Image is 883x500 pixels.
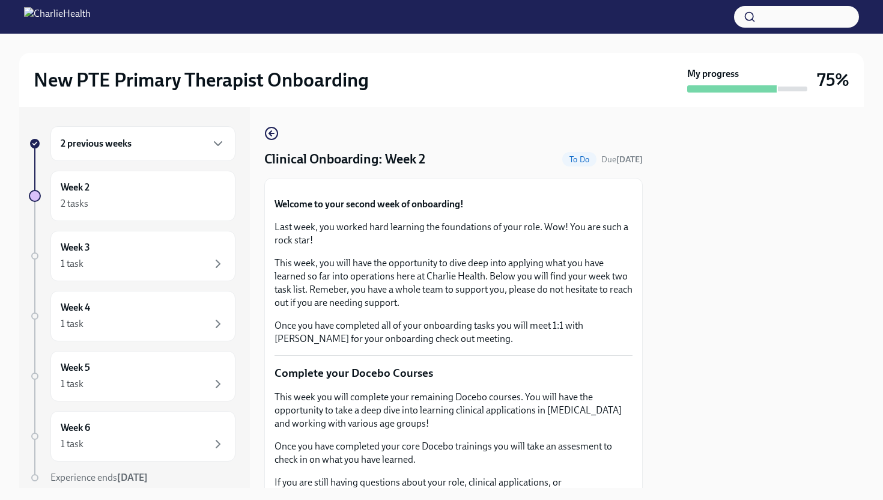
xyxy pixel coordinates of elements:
[61,437,83,451] div: 1 task
[275,257,633,309] p: This week, you will have the opportunity to dive deep into applying what you have learned so far ...
[61,241,90,254] h6: Week 3
[264,150,425,168] h4: Clinical Onboarding: Week 2
[29,231,235,281] a: Week 31 task
[275,198,464,210] strong: Welcome to your second week of onboarding!
[275,365,633,381] p: Complete your Docebo Courses
[29,351,235,401] a: Week 51 task
[61,377,83,391] div: 1 task
[275,440,633,466] p: Once you have completed your core Docebo trainings you will take an assesment to check in on what...
[275,391,633,430] p: This week you will complete your remaining Docebo courses. You will have the opportunity to take ...
[601,154,643,165] span: Due
[50,472,148,483] span: Experience ends
[117,472,148,483] strong: [DATE]
[61,317,83,331] div: 1 task
[61,197,88,210] div: 2 tasks
[61,301,90,314] h6: Week 4
[29,291,235,341] a: Week 41 task
[817,69,849,91] h3: 75%
[24,7,91,26] img: CharlieHealth
[61,181,90,194] h6: Week 2
[61,421,90,434] h6: Week 6
[616,154,643,165] strong: [DATE]
[275,319,633,346] p: Once you have completed all of your onboarding tasks you will meet 1:1 with [PERSON_NAME] for you...
[601,154,643,165] span: August 30th, 2025 10:00
[687,67,739,81] strong: My progress
[61,361,90,374] h6: Week 5
[29,411,235,462] a: Week 61 task
[29,171,235,221] a: Week 22 tasks
[61,137,132,150] h6: 2 previous weeks
[275,221,633,247] p: Last week, you worked hard learning the foundations of your role. Wow! You are such a rock star!
[61,257,83,270] div: 1 task
[562,155,596,164] span: To Do
[50,126,235,161] div: 2 previous weeks
[34,68,369,92] h2: New PTE Primary Therapist Onboarding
